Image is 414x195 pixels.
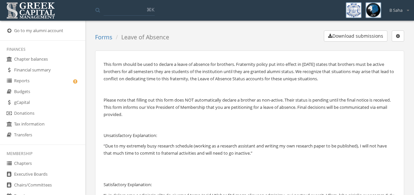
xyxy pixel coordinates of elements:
span: ⌘K [147,6,154,13]
p: Satisfactory Explanation: [104,181,396,188]
p: This form should be used to declare a leave of absence for brothers. Fraternity policy put into e... [104,61,396,82]
a: Forms [95,33,112,41]
div: B Saha [385,2,409,13]
p: Please note that filling out this form does NOT automatically declare a brother as non-active. Th... [104,96,396,118]
li: Leave of Absence [112,33,169,42]
button: Download submissions [324,30,387,42]
p: “Due to my extremely busy research schedule (working as a research assistant and writing my own r... [104,142,396,157]
span: B Saha [389,7,403,13]
p: Unsatisfactory Explanation: [104,132,396,139]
